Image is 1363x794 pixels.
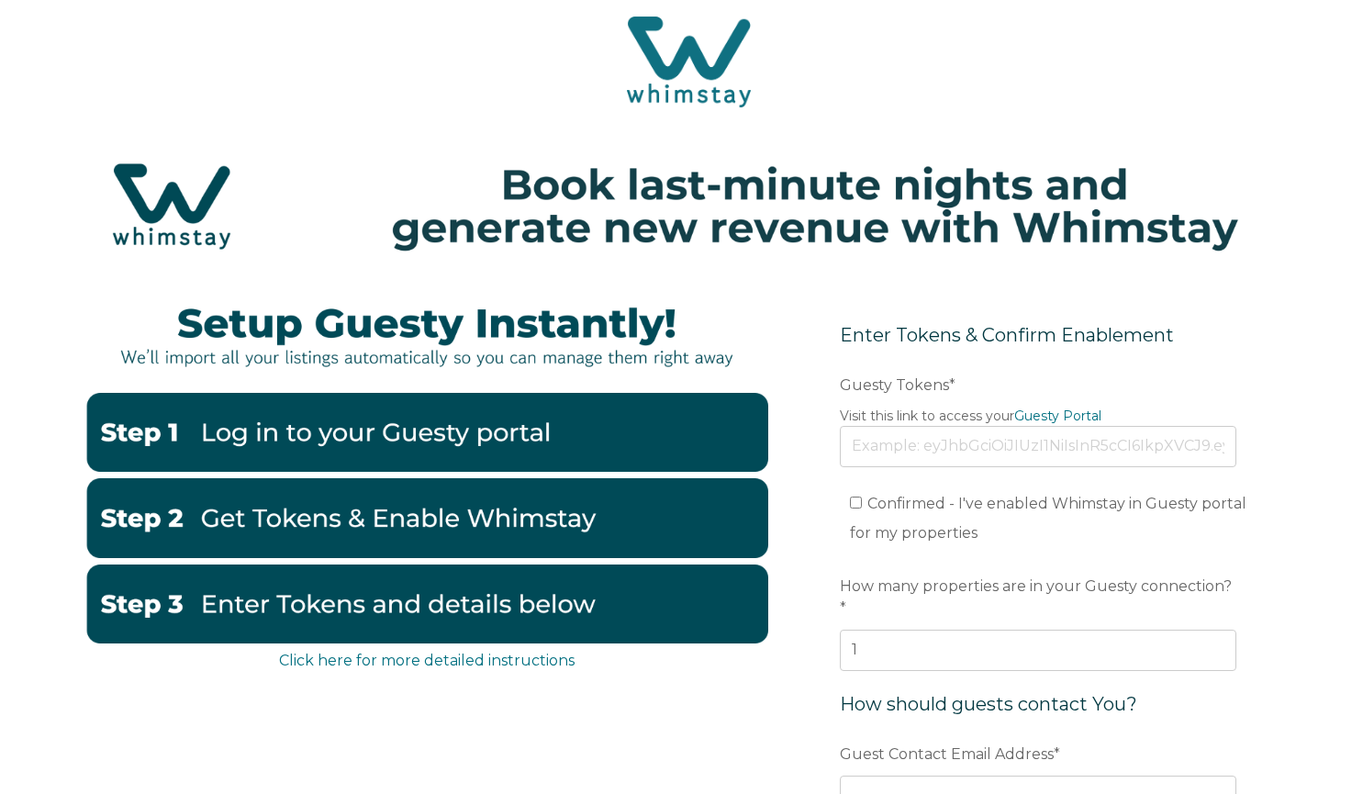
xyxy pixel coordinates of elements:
img: instantlyguesty [85,283,768,386]
legend: Visit this link to access your [840,407,1236,426]
img: Guestystep1-2 [85,393,768,472]
span: How many properties are in your Guesty connection? [840,572,1232,600]
span: Guest Contact Email Address [840,740,1054,768]
a: Guesty Portal [1014,408,1101,424]
span: Enter Tokens & Confirm Enablement [840,324,1174,346]
img: Hubspot header for SSOB (4) [18,136,1345,276]
span: How should guests contact You? [840,693,1137,715]
a: Click here for more detailed instructions [279,652,575,669]
span: Confirmed - I've enabled Whimstay in Guesty portal for my properties [850,495,1246,542]
img: GuestyTokensandenable [85,478,768,557]
input: Example: eyJhbGciOiJIUzI1NiIsInR5cCI6IkpXVCJ9.eyJ0b2tlbklkIjoiNjQ2NjA0ODdiNWE1Njg1NzkyMGNjYThkIiw... [840,426,1236,466]
img: EnterbelowGuesty [85,565,768,643]
span: Guesty Tokens [840,371,949,399]
input: Confirmed - I've enabled Whimstay in Guesty portal for my properties [850,497,862,509]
